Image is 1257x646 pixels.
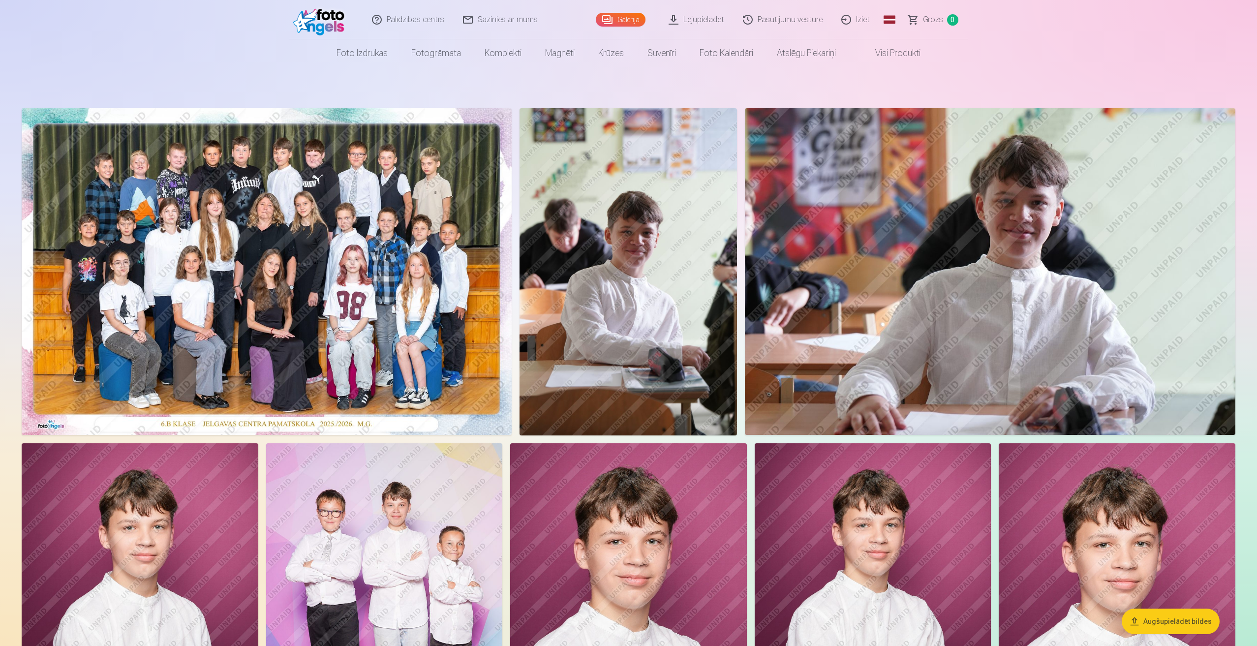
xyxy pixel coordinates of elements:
[1122,609,1220,634] button: Augšupielādēt bildes
[473,39,533,67] a: Komplekti
[688,39,765,67] a: Foto kalendāri
[586,39,636,67] a: Krūzes
[848,39,932,67] a: Visi produkti
[325,39,399,67] a: Foto izdrukas
[596,13,645,27] a: Galerija
[533,39,586,67] a: Magnēti
[293,4,350,35] img: /fa1
[765,39,848,67] a: Atslēgu piekariņi
[923,14,943,26] span: Grozs
[636,39,688,67] a: Suvenīri
[399,39,473,67] a: Fotogrāmata
[947,14,958,26] span: 0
